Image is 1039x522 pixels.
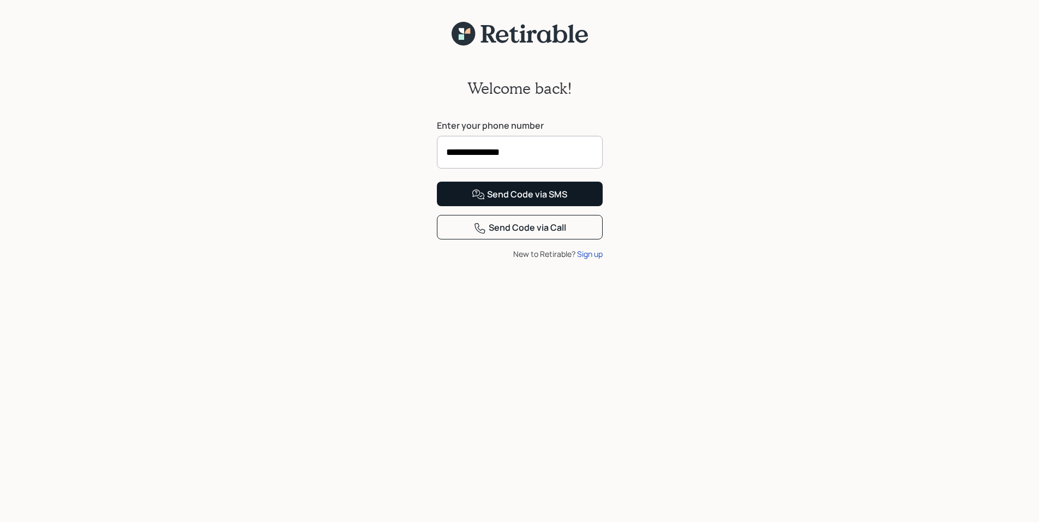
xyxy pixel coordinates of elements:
h2: Welcome back! [467,79,572,98]
div: Sign up [577,248,603,260]
div: Send Code via SMS [472,188,567,201]
button: Send Code via Call [437,215,603,239]
div: New to Retirable? [437,248,603,260]
div: Send Code via Call [473,221,566,235]
button: Send Code via SMS [437,182,603,206]
label: Enter your phone number [437,119,603,131]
